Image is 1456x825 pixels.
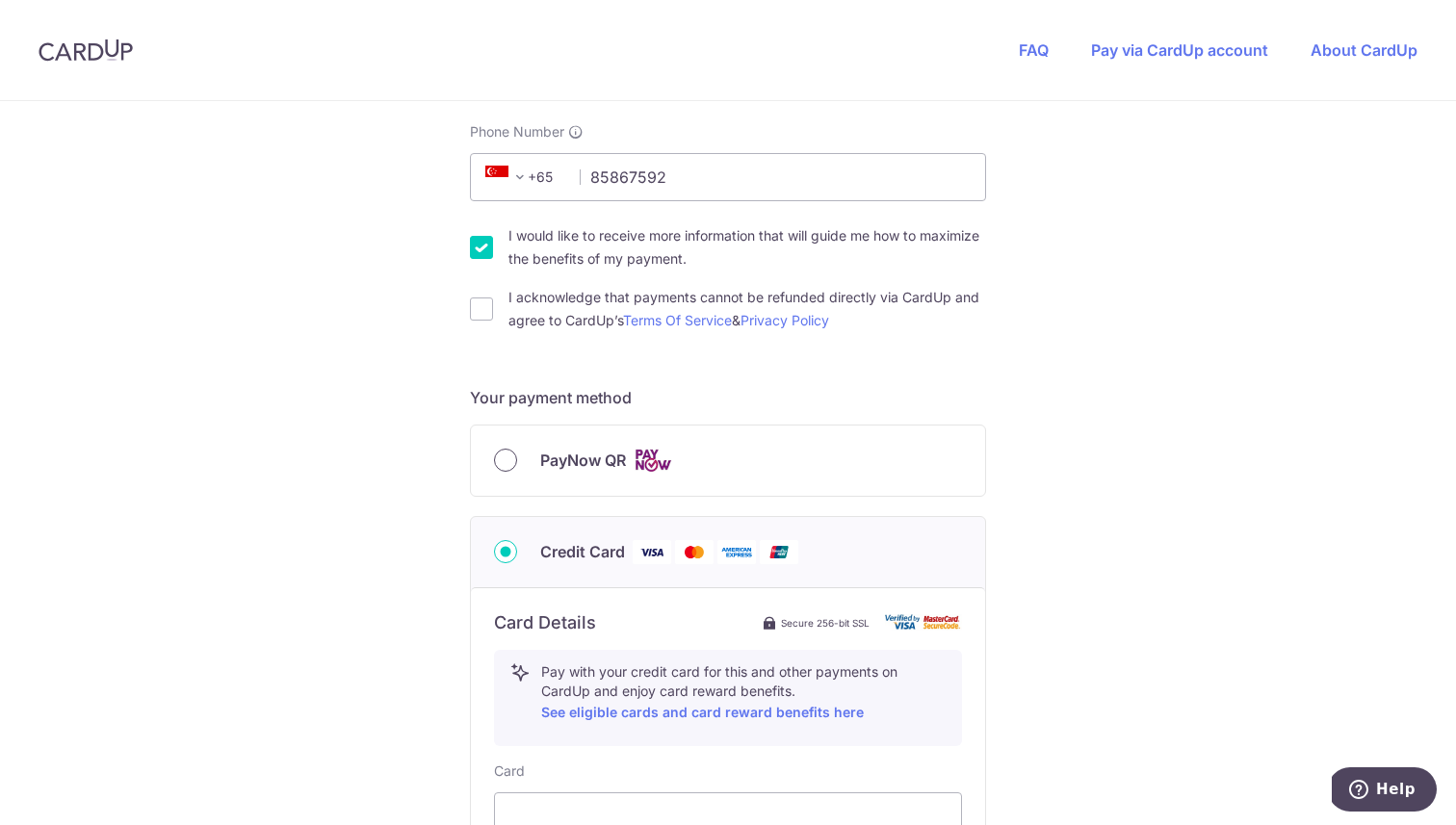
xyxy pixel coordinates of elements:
a: See eligible cards and card reward benefits here [541,704,864,720]
span: +65 [480,166,566,189]
img: CardUp [39,39,133,62]
span: Phone Number [470,122,564,142]
span: PayNow QR [540,449,626,472]
img: Cards logo [634,449,672,473]
a: FAQ [1019,40,1049,60]
p: Pay with your credit card for this and other payments on CardUp and enjoy card reward benefits. [541,662,946,724]
a: Pay via CardUp account [1091,40,1268,60]
h6: Card Details [494,611,596,634]
span: +65 [485,166,532,189]
a: Terms Of Service [623,312,732,328]
label: I would like to receive more information that will guide me how to maximize the benefits of my pa... [508,224,986,271]
label: Card [494,761,525,781]
span: Credit Card [540,540,625,563]
span: Secure 256-bit SSL [781,615,870,631]
a: Privacy Policy [741,312,829,328]
div: Credit Card Visa Mastercard American Express Union Pay [494,540,962,564]
img: card secure [885,614,962,631]
img: Union Pay [760,540,798,564]
img: American Express [717,540,756,564]
label: I acknowledge that payments cannot be refunded directly via CardUp and agree to CardUp’s & [508,286,986,332]
a: About CardUp [1311,40,1417,60]
div: PayNow QR Cards logo [494,449,962,473]
img: Mastercard [675,540,714,564]
h5: Your payment method [470,386,986,409]
img: Visa [633,540,671,564]
iframe: Opens a widget where you can find more information [1332,767,1437,815]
